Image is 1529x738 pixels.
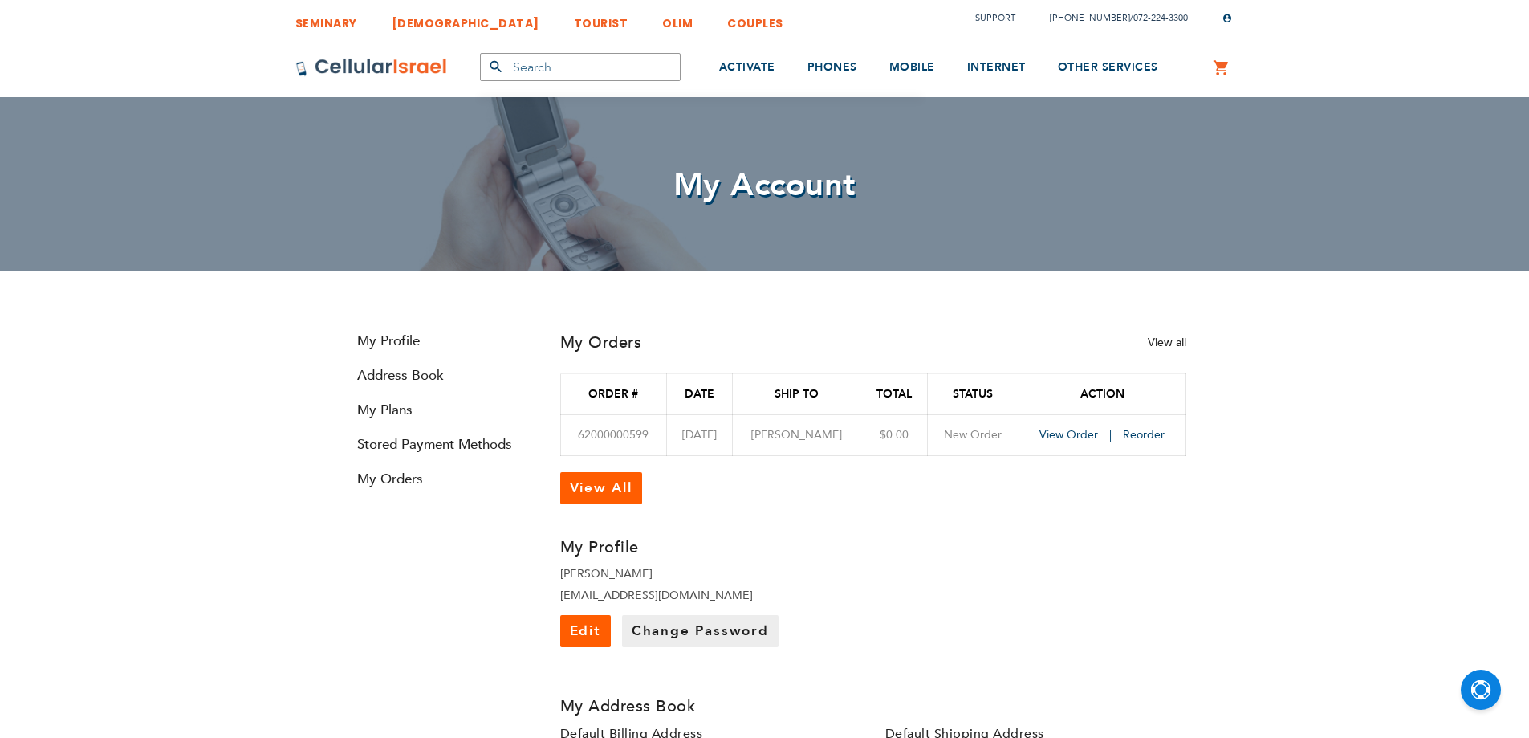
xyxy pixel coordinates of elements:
li: [EMAIL_ADDRESS][DOMAIN_NAME] [560,588,861,603]
th: Date [666,374,732,415]
th: Status [927,374,1019,415]
li: / [1034,6,1188,30]
span: ACTIVATE [719,59,775,75]
a: [PHONE_NUMBER] [1050,12,1130,24]
a: Address Book [344,366,536,385]
a: OLIM [662,4,693,34]
a: ACTIVATE [719,38,775,98]
h3: My Profile [560,536,861,558]
th: Ship To [732,374,860,415]
a: Stored Payment Methods [344,435,536,454]
a: View All [560,472,642,504]
a: SEMINARY [295,4,357,34]
span: My Account [673,163,856,207]
span: My Address Book [560,695,696,717]
a: View all [1148,335,1186,350]
a: Reorder [1123,427,1165,442]
a: OTHER SERVICES [1058,38,1158,98]
a: My Profile [344,332,536,350]
a: Edit [560,615,611,647]
a: View Order [1039,427,1120,442]
a: TOURIST [574,4,628,34]
td: 62000000599 [560,415,666,456]
td: [DATE] [666,415,732,456]
a: 072-224-3300 [1133,12,1188,24]
span: INTERNET [967,59,1026,75]
span: View All [570,479,632,497]
span: MOBILE [889,59,935,75]
a: Change Password [622,615,779,647]
td: [PERSON_NAME] [732,415,860,456]
td: New Order [927,415,1019,456]
input: Search [480,53,681,81]
h3: My Orders [560,332,642,353]
a: [DEMOGRAPHIC_DATA] [392,4,539,34]
span: View Order [1039,427,1098,442]
span: Edit [570,622,601,640]
a: My Orders [344,470,536,488]
span: PHONES [807,59,857,75]
a: COUPLES [727,4,783,34]
a: PHONES [807,38,857,98]
a: INTERNET [967,38,1026,98]
a: MOBILE [889,38,935,98]
th: Action [1019,374,1185,415]
li: [PERSON_NAME] [560,566,861,581]
a: Support [975,12,1015,24]
span: $0.00 [880,427,909,442]
span: OTHER SERVICES [1058,59,1158,75]
img: Cellular Israel Logo [295,58,448,77]
th: Order # [560,374,666,415]
a: My Plans [344,401,536,419]
th: Total [860,374,927,415]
